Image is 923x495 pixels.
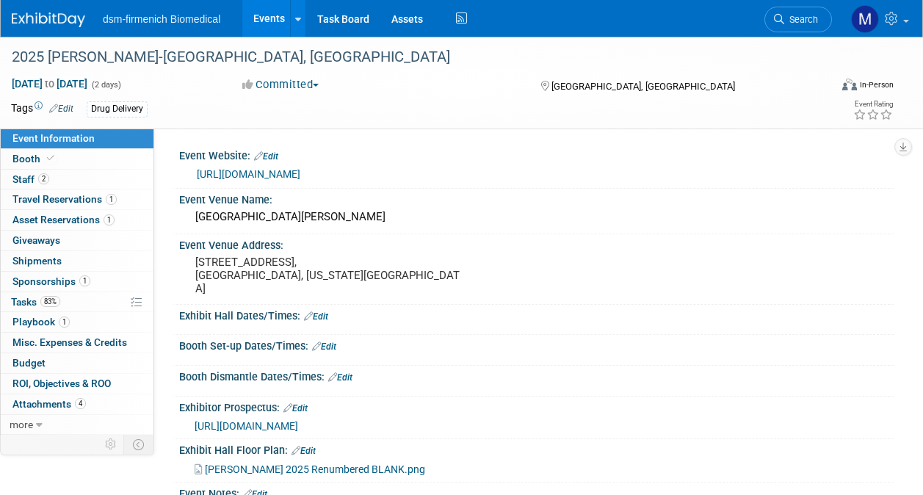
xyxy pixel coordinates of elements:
a: ROI, Objectives & ROO [1,374,153,394]
span: Staff [12,173,49,185]
div: Exhibit Hall Floor Plan: [179,439,894,458]
a: Attachments4 [1,394,153,414]
span: [DATE] [DATE] [11,77,88,90]
span: Playbook [12,316,70,328]
span: [GEOGRAPHIC_DATA], [GEOGRAPHIC_DATA] [551,81,735,92]
span: 83% [40,296,60,307]
div: Drug Delivery [87,101,148,117]
span: 2 [38,173,49,184]
span: Budget [12,357,46,369]
span: dsm-firmenich Biomedical [103,13,220,25]
span: Asset Reservations [12,214,115,225]
a: Search [764,7,832,32]
a: Edit [254,151,278,162]
span: Booth [12,153,57,165]
a: Event Information [1,129,153,148]
a: [URL][DOMAIN_NAME] [197,168,300,180]
span: 1 [79,275,90,286]
span: Travel Reservations [12,193,117,205]
a: Edit [49,104,73,114]
a: Playbook1 [1,312,153,332]
a: Misc. Expenses & Credits [1,333,153,353]
a: Booth [1,149,153,169]
div: Booth Dismantle Dates/Times: [179,366,894,385]
span: Giveaways [12,234,60,246]
span: 4 [75,398,86,409]
span: 1 [59,317,70,328]
pre: [STREET_ADDRESS], ​​​​​​​[GEOGRAPHIC_DATA], [US_STATE][GEOGRAPHIC_DATA] [195,256,460,295]
a: [URL][DOMAIN_NAME] [195,420,298,432]
span: more [10,419,33,430]
img: Format-Inperson.png [842,79,857,90]
span: to [43,78,57,90]
a: Giveaways [1,231,153,250]
div: Exhibitor Prospectus: [179,397,894,416]
i: Booth reservation complete [47,154,54,162]
img: ExhibitDay [12,12,85,27]
a: Staff2 [1,170,153,189]
div: Exhibit Hall Dates/Times: [179,305,894,324]
div: 2025 [PERSON_NAME]-[GEOGRAPHIC_DATA], [GEOGRAPHIC_DATA] [7,44,818,71]
div: [GEOGRAPHIC_DATA][PERSON_NAME] [190,206,883,228]
span: ROI, Objectives & ROO [12,377,111,389]
span: Event Information [12,132,95,144]
td: Toggle Event Tabs [124,435,154,454]
img: Melanie Davison [851,5,879,33]
td: Personalize Event Tab Strip [98,435,124,454]
div: Event Rating [853,101,893,108]
a: Budget [1,353,153,373]
span: Attachments [12,398,86,410]
a: [PERSON_NAME] 2025 Renumbered BLANK.png [195,463,425,475]
a: Shipments [1,251,153,271]
span: Search [784,14,818,25]
div: In-Person [859,79,894,90]
span: [PERSON_NAME] 2025 Renumbered BLANK.png [205,463,425,475]
td: Tags [11,101,73,118]
div: Event Format [765,76,894,98]
div: Booth Set-up Dates/Times: [179,335,894,354]
span: 1 [106,194,117,205]
a: Travel Reservations1 [1,189,153,209]
span: Shipments [12,255,62,267]
a: Edit [283,403,308,413]
span: Misc. Expenses & Credits [12,336,127,348]
div: Event Venue Name: [179,189,894,207]
a: Edit [312,342,336,352]
a: Edit [304,311,328,322]
div: Event Venue Address: [179,234,894,253]
a: Tasks83% [1,292,153,312]
button: Committed [237,77,325,93]
a: Edit [328,372,352,383]
span: 1 [104,214,115,225]
span: Tasks [11,296,60,308]
span: Sponsorships [12,275,90,287]
a: Asset Reservations1 [1,210,153,230]
div: Event Website: [179,145,894,164]
span: (2 days) [90,80,121,90]
a: more [1,415,153,435]
a: Sponsorships1 [1,272,153,292]
a: Edit [292,446,316,456]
